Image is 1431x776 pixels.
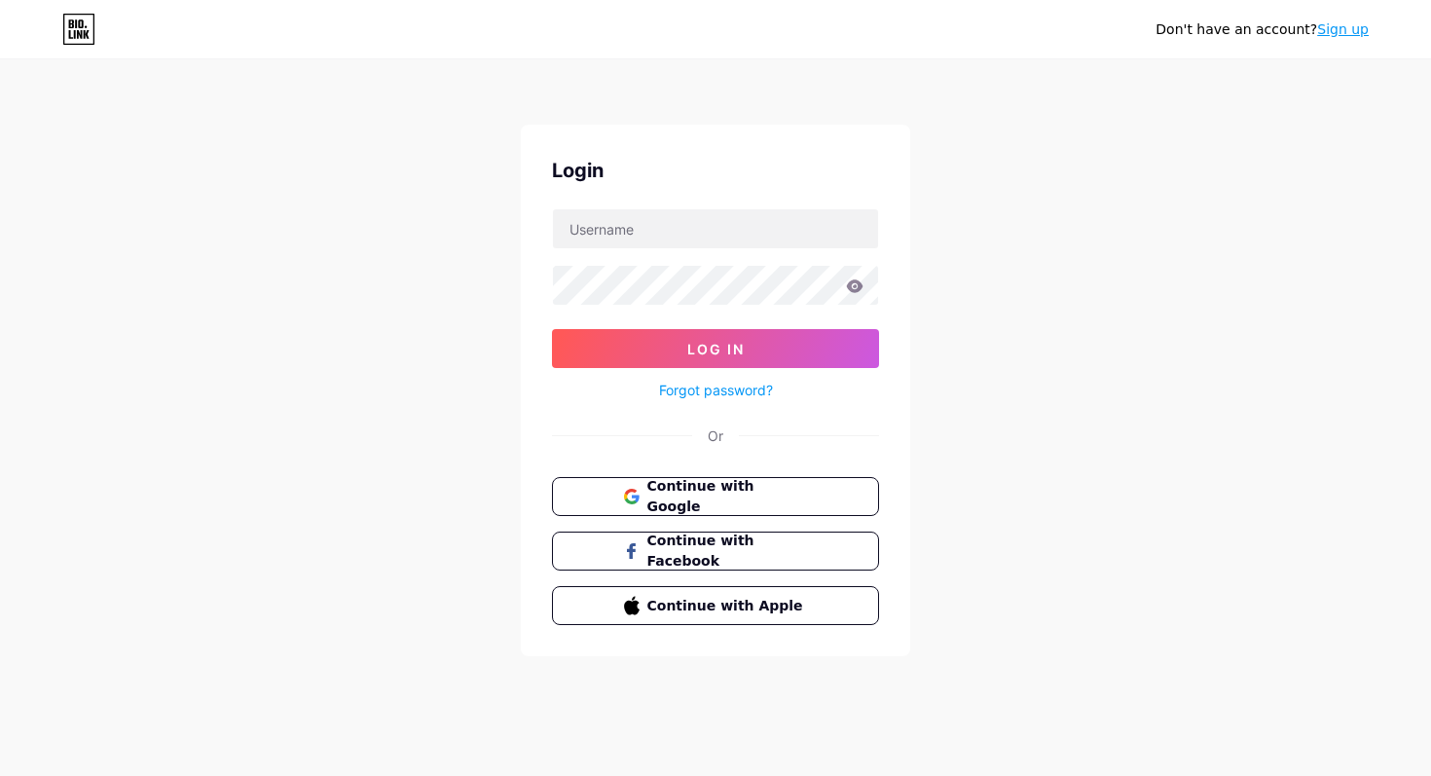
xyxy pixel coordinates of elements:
[552,329,879,368] button: Log In
[647,476,808,517] span: Continue with Google
[647,531,808,572] span: Continue with Facebook
[1317,21,1369,37] a: Sign up
[687,341,745,357] span: Log In
[1156,19,1369,40] div: Don't have an account?
[552,156,879,185] div: Login
[552,477,879,516] button: Continue with Google
[552,586,879,625] button: Continue with Apple
[659,380,773,400] a: Forgot password?
[553,209,878,248] input: Username
[552,532,879,571] button: Continue with Facebook
[647,596,808,616] span: Continue with Apple
[708,425,723,446] div: Or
